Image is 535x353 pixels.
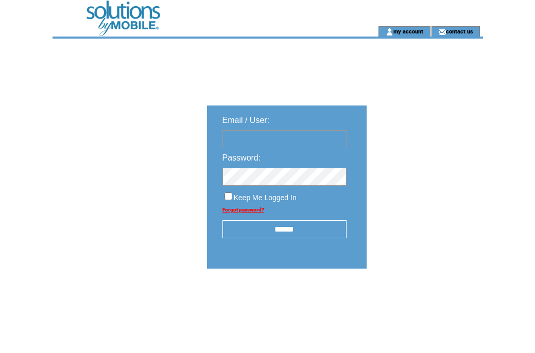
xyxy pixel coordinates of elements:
span: Keep Me Logged In [234,193,297,202]
a: my account [393,28,423,34]
img: account_icon.gif;jsessionid=72305AE0A7D7104413C9AA656EECF7E6 [386,28,393,36]
img: contact_us_icon.gif;jsessionid=72305AE0A7D7104413C9AA656EECF7E6 [438,28,446,36]
img: transparent.png;jsessionid=72305AE0A7D7104413C9AA656EECF7E6 [396,294,448,307]
a: Forgot password? [222,207,264,213]
span: Email / User: [222,116,270,125]
span: Password: [222,153,261,162]
a: contact us [446,28,473,34]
